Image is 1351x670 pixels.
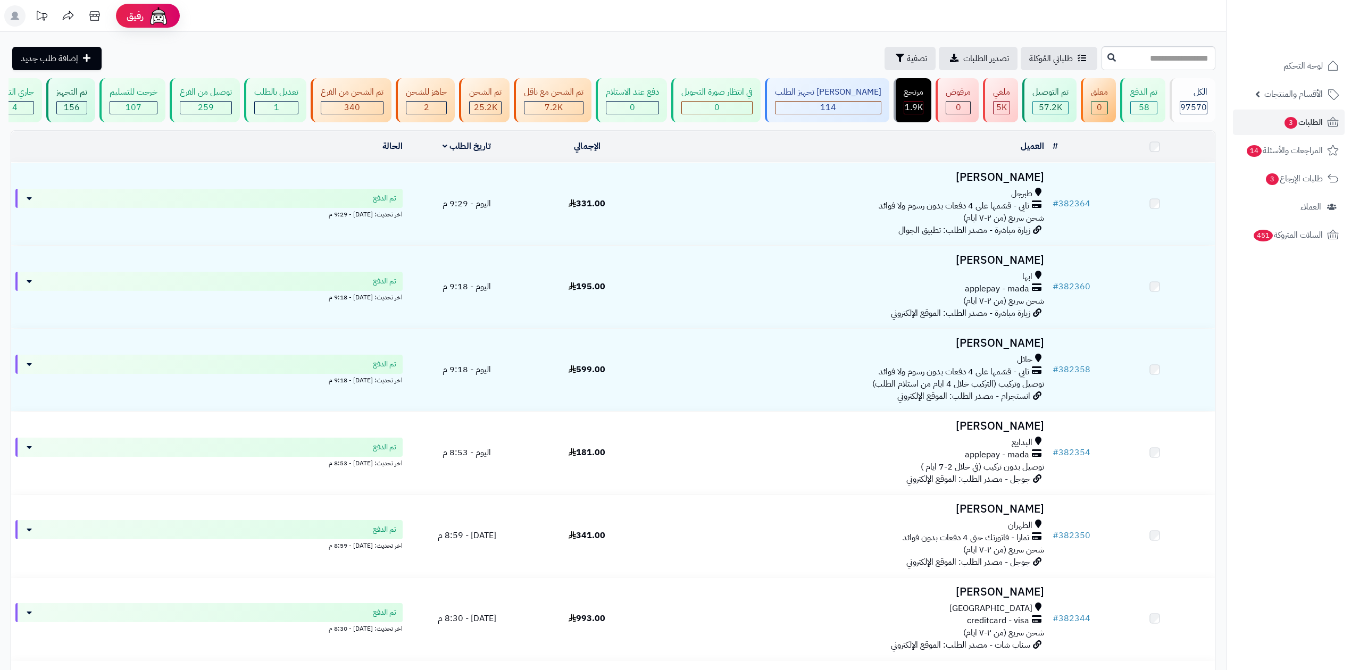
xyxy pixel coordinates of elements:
[963,212,1044,224] span: شحن سريع (من ٢-٧ ايام)
[1011,188,1032,200] span: طبرجل
[1233,222,1345,248] a: السلات المتروكة451
[406,86,447,98] div: جاهز للشحن
[1279,30,1341,52] img: logo-2.png
[963,626,1044,639] span: شحن سريع (من ٢-٧ ايام)
[254,86,298,98] div: تعديل بالطلب
[994,102,1010,114] div: 5011
[1053,280,1058,293] span: #
[1253,228,1323,242] span: السلات المتروكة
[242,78,308,122] a: تعديل بالطلب 1
[1039,101,1062,114] span: 57.2K
[965,283,1029,295] span: applepay - mada
[1053,280,1090,293] a: #382360
[255,102,298,114] div: 1
[1254,230,1273,241] span: 451
[906,473,1030,485] span: جوجل - مصدر الطلب: الموقع الإلكتروني
[921,460,1044,473] span: توصيل بدون تركيب (في خلال 2-7 ايام )
[97,78,168,122] a: خرجت للتسليم 107
[905,101,923,114] span: 1.9K
[180,102,231,114] div: 259
[569,529,605,542] span: 341.00
[57,102,87,114] div: 156
[443,280,491,293] span: اليوم - 9:18 م
[569,612,605,625] span: 993.00
[1283,58,1323,73] span: لوحة التحكم
[1053,140,1058,153] a: #
[885,47,936,70] button: تصفية
[996,101,1007,114] span: 5K
[524,102,583,114] div: 7222
[1233,138,1345,163] a: المراجعات والأسئلة14
[443,140,491,153] a: تاريخ الطلب
[775,86,881,98] div: [PERSON_NAME] تجهيز الطلب
[606,86,659,98] div: دفع عند الاستلام
[775,102,881,114] div: 114
[652,254,1044,266] h3: [PERSON_NAME]
[907,52,927,65] span: تصفية
[443,197,491,210] span: اليوم - 9:29 م
[1053,197,1090,210] a: #382364
[1020,78,1079,122] a: تم التوصيل 57.2K
[524,86,583,98] div: تم الشحن مع ناقل
[424,101,429,114] span: 2
[652,586,1044,598] h3: [PERSON_NAME]
[904,86,923,98] div: مرتجع
[891,307,1030,320] span: زيارة مباشرة - مصدر الطلب: الموقع الإلكتروني
[1285,117,1297,129] span: 3
[1300,199,1321,214] span: العملاء
[569,363,605,376] span: 599.00
[1266,173,1279,185] span: 3
[148,5,169,27] img: ai-face.png
[1118,78,1167,122] a: تم الدفع 58
[1053,529,1058,542] span: #
[344,101,360,114] span: 340
[1283,115,1323,130] span: الطلبات
[373,524,396,535] span: تم الدفع
[574,140,601,153] a: الإجمالي
[1053,197,1058,210] span: #
[1053,446,1090,459] a: #382354
[1167,78,1217,122] a: الكل97570
[714,101,720,114] span: 0
[949,602,1032,615] span: [GEOGRAPHIC_DATA]
[1053,363,1090,376] a: #382358
[1021,47,1097,70] a: طلباتي المُوكلة
[1017,354,1032,366] span: حائل
[15,291,403,302] div: اخر تحديث: [DATE] - 9:18 م
[274,101,279,114] span: 1
[168,78,242,122] a: توصيل من الفرع 259
[438,612,496,625] span: [DATE] - 8:30 م
[879,366,1029,378] span: تابي - قسّمها على 4 دفعات بدون رسوم ولا فوائد
[1097,101,1102,114] span: 0
[594,78,669,122] a: دفع عند الاستلام 0
[44,78,97,122] a: تم التجهيز 156
[1053,612,1058,625] span: #
[630,101,635,114] span: 0
[1247,145,1262,157] span: 14
[652,171,1044,183] h3: [PERSON_NAME]
[443,363,491,376] span: اليوم - 9:18 م
[406,102,446,114] div: 2
[763,78,891,122] a: [PERSON_NAME] تجهيز الطلب 114
[1130,86,1157,98] div: تم الدفع
[1008,520,1032,532] span: الظهران
[1053,363,1058,376] span: #
[1091,86,1108,98] div: معلق
[373,193,396,204] span: تم الدفع
[933,78,981,122] a: مرفوض 0
[993,86,1010,98] div: ملغي
[897,390,1030,403] span: انستجرام - مصدر الطلب: الموقع الإلكتروني
[963,52,1009,65] span: تصدير الطلبات
[469,86,502,98] div: تم الشحن
[12,47,102,70] a: إضافة طلب جديد
[321,86,383,98] div: تم الشحن من الفرع
[652,337,1044,349] h3: [PERSON_NAME]
[373,359,396,370] span: تم الدفع
[1029,52,1073,65] span: طلباتي المُوكلة
[1079,78,1118,122] a: معلق 0
[956,101,961,114] span: 0
[126,101,141,114] span: 107
[820,101,836,114] span: 114
[110,102,157,114] div: 107
[906,556,1030,568] span: جوجل - مصدر الطلب: الموقع الإلكتروني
